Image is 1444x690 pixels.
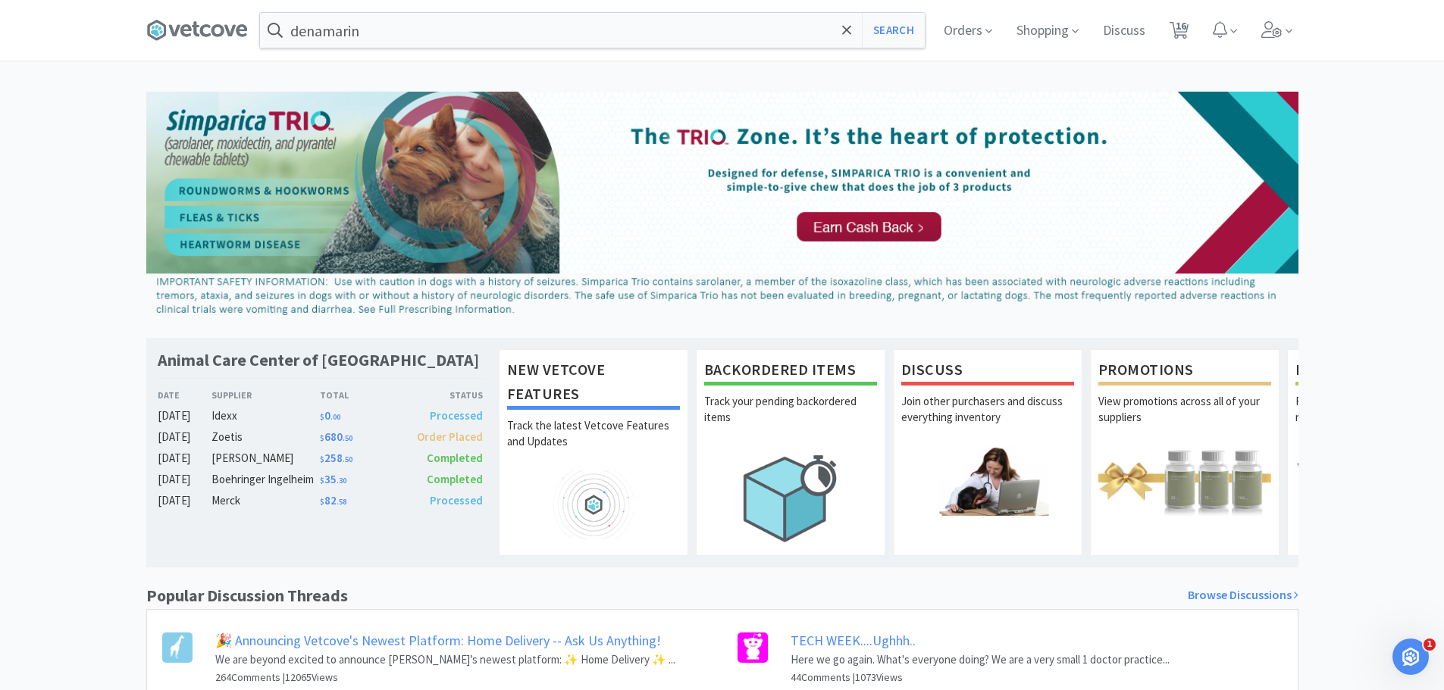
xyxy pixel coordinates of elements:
[320,412,324,422] span: $
[402,388,484,402] div: Status
[1392,638,1429,675] iframe: Intercom live chat
[260,13,925,48] input: Search by item, sku, manufacturer, ingredient, size...
[862,13,925,48] button: Search
[158,428,212,446] div: [DATE]
[893,349,1082,555] a: DiscussJoin other purchasers and discuss everything inventory
[158,449,212,467] div: [DATE]
[211,470,320,489] div: Boehringer Ingelheim
[427,472,483,486] span: Completed
[158,492,484,510] a: [DATE]Merck$82.58Processed
[1097,24,1151,38] a: Discuss
[215,651,675,669] p: We are beyond excited to announce [PERSON_NAME]’s newest platform: ✨ Home Delivery ✨ ...
[696,349,885,555] a: Backordered ItemsTrack your pending backordered items
[901,446,1074,515] img: hero_discuss.png
[704,393,877,446] p: Track your pending backordered items
[343,454,352,464] span: . 50
[320,408,340,423] span: 0
[417,429,483,444] span: Order Placed
[507,417,680,470] p: Track the latest Vetcove Features and Updates
[158,470,484,489] a: [DATE]Boehringer Ingelheim$35.30Completed
[158,349,479,371] h1: Animal Care Center of [GEOGRAPHIC_DATA]
[211,407,320,425] div: Idexx
[158,388,212,402] div: Date
[320,472,346,486] span: 35
[320,476,324,485] span: $
[320,433,324,443] span: $
[146,582,348,609] h1: Popular Discussion Threads
[1424,638,1436,651] span: 1
[704,446,877,550] img: hero_backorders.png
[211,449,320,467] div: [PERSON_NAME]
[427,451,483,465] span: Completed
[320,497,324,507] span: $
[901,357,1074,386] h1: Discuss
[704,357,877,386] h1: Backordered Items
[158,407,212,425] div: [DATE]
[320,454,324,464] span: $
[791,669,1170,685] h6: 44 Comments | 1073 Views
[211,428,320,446] div: Zoetis
[320,493,346,507] span: 82
[330,412,340,422] span: . 00
[343,433,352,443] span: . 50
[1098,393,1271,446] p: View promotions across all of your suppliers
[146,92,1298,322] img: d2d77c193a314c21b65cb967bbf24cd3_44.png
[791,632,916,649] a: TECH WEEK....Ughhh..
[158,449,484,467] a: [DATE][PERSON_NAME]$258.50Completed
[1090,349,1280,555] a: PromotionsView promotions across all of your suppliers
[337,476,346,485] span: . 30
[1098,357,1271,386] h1: Promotions
[499,349,688,555] a: New Vetcove FeaturesTrack the latest Vetcove Features and Updates
[211,492,320,510] div: Merck
[507,357,680,410] h1: New Vetcove Features
[901,393,1074,446] p: Join other purchasers and discuss everything inventory
[1164,26,1195,39] a: 16
[791,651,1170,669] p: Here we go again. What's everyone doing? We are a very small 1 doctor practice...
[1188,585,1298,605] a: Browse Discussions
[320,451,352,465] span: 258
[507,470,680,539] img: hero_feature_roadmap.png
[430,408,483,423] span: Processed
[158,492,212,510] div: [DATE]
[158,407,484,425] a: [DATE]Idexx$0.00Processed
[158,470,212,489] div: [DATE]
[1098,446,1271,515] img: hero_promotions.png
[215,669,675,685] h6: 264 Comments | 12065 Views
[215,632,661,649] a: 🎉 Announcing Vetcove's Newest Platform: Home Delivery -- Ask Us Anything!
[158,428,484,446] a: [DATE]Zoetis$680.50Order Placed
[211,388,320,402] div: Supplier
[337,497,346,507] span: . 58
[320,388,402,402] div: Total
[320,429,352,444] span: 680
[430,493,483,507] span: Processed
